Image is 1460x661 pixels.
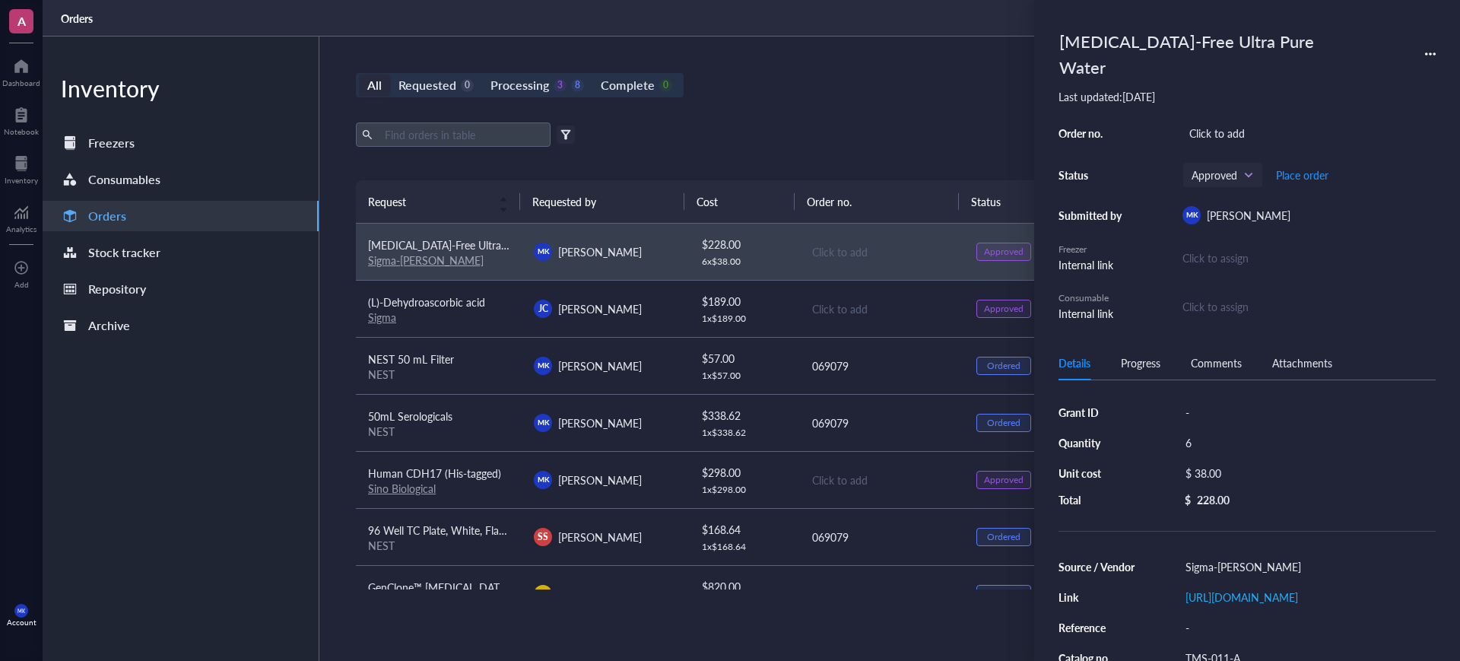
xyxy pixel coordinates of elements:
[1276,169,1328,181] span: Place order
[43,237,319,268] a: Stock tracker
[1058,354,1090,371] div: Details
[1058,493,1136,507] div: Total
[379,123,544,146] input: Find orders in table
[798,224,964,281] td: Click to add
[368,253,484,268] a: Sigma-[PERSON_NAME]
[61,11,96,25] a: Orders
[17,11,26,30] span: A
[554,79,567,92] div: 3
[356,73,684,97] div: segmented control
[812,415,952,431] div: 069079
[558,529,642,545] span: [PERSON_NAME]
[812,358,952,374] div: 069079
[1207,208,1290,223] span: [PERSON_NAME]
[4,127,39,136] div: Notebook
[43,128,319,158] a: Freezers
[601,75,654,96] div: Complete
[1058,90,1436,103] div: Last updated: [DATE]
[368,294,485,310] span: (L)-Dehydroascorbic acid
[43,274,319,304] a: Repository
[538,474,549,485] span: MK
[812,243,952,260] div: Click to add
[1058,243,1127,256] div: Freezer
[368,351,454,367] span: NEST 50 mL Filter
[1179,402,1436,423] div: -
[6,200,36,234] a: Analytics
[798,565,964,622] td: 714587
[1058,208,1127,222] div: Submitted by
[1182,249,1436,266] div: Click to assign
[1197,493,1230,507] div: 228.00
[702,407,787,424] div: $ 338.62
[702,427,787,439] div: 1 x $ 338.62
[702,236,787,253] div: $ 228.00
[798,280,964,337] td: Click to add
[1275,163,1329,187] button: Place order
[537,587,549,601] span: AR
[812,472,952,488] div: Click to add
[368,237,557,253] span: [MEDICAL_DATA]-Free Ultra Pure Water
[368,367,509,381] div: NEST
[558,586,642,602] span: [PERSON_NAME]
[538,417,549,427] span: MK
[461,79,474,92] div: 0
[367,75,382,96] div: All
[1058,590,1136,604] div: Link
[1058,256,1127,273] div: Internal link
[7,618,36,627] div: Account
[1058,305,1127,322] div: Internal link
[2,54,40,87] a: Dashboard
[702,256,787,268] div: 6 x $ 38.00
[702,484,787,496] div: 1 x $ 298.00
[702,370,787,382] div: 1 x $ 57.00
[43,164,319,195] a: Consumables
[490,75,549,96] div: Processing
[702,521,787,538] div: $ 168.64
[5,151,38,185] a: Inventory
[368,580,742,595] span: GenClone™ [MEDICAL_DATA], 100% U.S. Origin, Heat Inactivated, 500 mL/Unit
[987,588,1020,600] div: Ordered
[368,539,509,552] div: NEST
[987,360,1020,372] div: Ordered
[659,79,672,92] div: 0
[558,301,642,316] span: [PERSON_NAME]
[4,103,39,136] a: Notebook
[795,180,959,223] th: Order no.
[702,350,787,367] div: $ 57.00
[1058,168,1127,182] div: Status
[798,508,964,565] td: 069079
[558,358,642,373] span: [PERSON_NAME]
[798,394,964,451] td: 069079
[798,337,964,394] td: 069079
[798,451,964,508] td: Click to add
[5,176,38,185] div: Inventory
[17,608,25,614] span: MK
[1185,493,1191,507] div: $
[88,278,146,300] div: Repository
[984,303,1024,315] div: Approved
[987,531,1020,543] div: Ordered
[538,360,549,370] span: MK
[43,73,319,103] div: Inventory
[1058,291,1127,305] div: Consumable
[558,415,642,431] span: [PERSON_NAME]
[88,169,160,190] div: Consumables
[984,246,1024,258] div: Approved
[1058,560,1136,574] div: Source / Vendor
[368,523,580,538] span: 96 Well TC Plate, White, Flat bottom, Treated
[1179,617,1436,638] div: -
[1058,405,1136,419] div: Grant ID
[1185,210,1197,221] span: MK
[702,541,787,553] div: 1 x $ 168.64
[702,293,787,310] div: $ 189.00
[1192,168,1251,182] span: Approved
[984,474,1024,486] div: Approved
[1272,354,1332,371] div: Attachments
[368,408,452,424] span: 50mL Serologicals
[538,246,549,256] span: MK
[368,466,501,481] span: Human CDH17 (His-tagged)
[702,464,787,481] div: $ 298.00
[1058,436,1136,450] div: Quantity
[14,280,29,289] div: Add
[368,481,436,496] a: Sino Biological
